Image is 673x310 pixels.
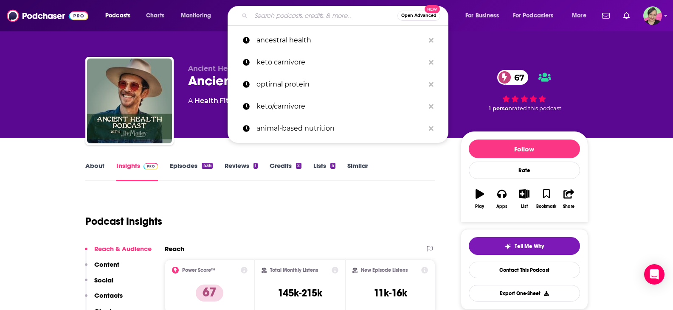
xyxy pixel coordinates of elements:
[599,8,613,23] a: Show notifications dropdown
[85,291,123,307] button: Contacts
[256,51,425,73] p: keto carnivore
[146,10,164,22] span: Charts
[270,162,301,181] a: Credits2
[469,184,491,214] button: Play
[228,51,448,73] a: keto carnivore
[85,260,119,276] button: Content
[228,73,448,95] a: optimal protein
[558,184,580,214] button: Share
[566,9,597,22] button: open menu
[85,245,152,260] button: Reach & Audience
[85,162,104,181] a: About
[469,162,580,179] div: Rate
[572,10,586,22] span: More
[228,29,448,51] a: ancestral health
[202,163,212,169] div: 436
[475,204,484,209] div: Play
[469,140,580,158] button: Follow
[116,162,158,181] a: InsightsPodchaser Pro
[253,163,258,169] div: 1
[643,6,662,25] img: User Profile
[181,10,211,22] span: Monitoring
[236,6,456,25] div: Search podcasts, credits, & more...
[643,6,662,25] span: Logged in as LizDVictoryBelt
[536,204,556,209] div: Bookmark
[469,237,580,255] button: tell me why sparkleTell Me Why
[251,9,397,22] input: Search podcasts, credits, & more...
[521,204,528,209] div: List
[87,59,172,143] img: Ancient Health Podcast
[515,243,544,250] span: Tell Me Why
[644,264,665,285] div: Open Intercom Messenger
[220,97,245,105] a: Fitness
[94,276,113,284] p: Social
[85,215,162,228] h1: Podcast Insights
[165,245,184,253] h2: Reach
[374,287,407,299] h3: 11k-16k
[256,95,425,117] p: keto/carnivore
[465,10,499,22] span: For Business
[270,267,318,273] h2: Total Monthly Listens
[170,162,212,181] a: Episodes436
[7,8,88,24] img: Podchaser - Follow, Share and Rate Podcasts
[188,96,350,106] div: A podcast
[459,9,510,22] button: open menu
[228,117,448,140] a: animal-based nutrition
[85,276,113,292] button: Social
[182,267,215,273] h2: Power Score™
[141,9,169,22] a: Charts
[313,162,335,181] a: Lists5
[496,204,507,209] div: Apps
[491,184,513,214] button: Apps
[489,105,512,112] span: 1 person
[94,291,123,299] p: Contacts
[347,162,368,181] a: Similar
[401,14,436,18] span: Open Advanced
[144,163,158,170] img: Podchaser Pro
[504,243,511,250] img: tell me why sparkle
[94,245,152,253] p: Reach & Audience
[256,117,425,140] p: animal-based nutrition
[620,8,633,23] a: Show notifications dropdown
[507,9,566,22] button: open menu
[461,64,588,117] div: 67 1 personrated this podcast
[105,10,130,22] span: Podcasts
[425,5,440,13] span: New
[228,95,448,117] a: keto/carnivore
[225,162,258,181] a: Reviews1
[256,73,425,95] p: optimal protein
[330,163,335,169] div: 5
[361,267,408,273] h2: New Episode Listens
[296,163,301,169] div: 2
[469,262,580,278] a: Contact This Podcast
[218,97,220,105] span: ,
[643,6,662,25] button: Show profile menu
[99,9,141,22] button: open menu
[175,9,222,22] button: open menu
[256,29,425,51] p: ancestral health
[469,285,580,302] button: Export One-Sheet
[512,105,561,112] span: rated this podcast
[196,285,223,302] p: 67
[497,70,529,85] a: 67
[513,184,535,214] button: List
[535,184,558,214] button: Bookmark
[194,97,218,105] a: Health
[563,204,574,209] div: Share
[397,11,440,21] button: Open AdvancedNew
[506,70,529,85] span: 67
[94,260,119,268] p: Content
[188,64,273,73] span: Ancient Health Podcast
[278,287,322,299] h3: 145k-215k
[513,10,554,22] span: For Podcasters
